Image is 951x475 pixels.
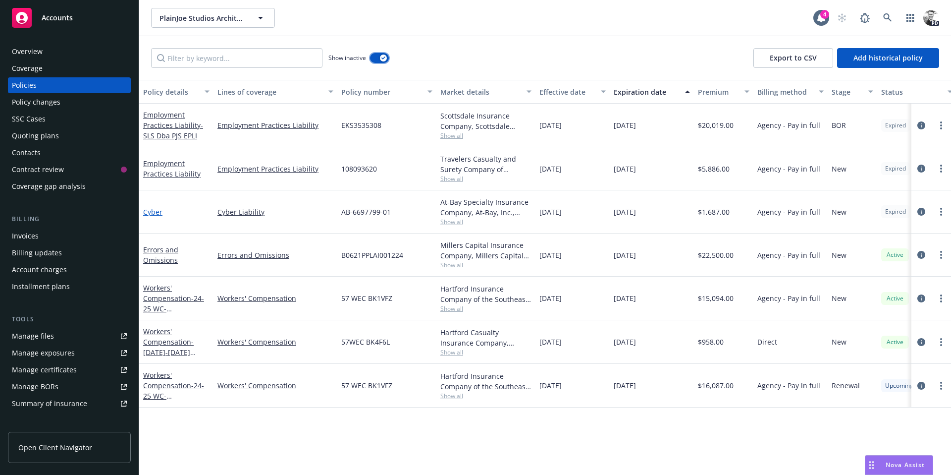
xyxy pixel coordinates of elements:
input: Filter by keyword... [151,48,322,68]
span: $20,019.00 [698,120,734,130]
a: Start snowing [832,8,852,28]
span: New [832,250,846,260]
span: $5,886.00 [698,164,730,174]
div: Installment plans [12,279,70,295]
div: Contacts [12,145,41,161]
span: Add historical policy [853,53,923,62]
div: Manage certificates [12,362,77,378]
div: Coverage [12,60,43,76]
span: Expired [885,121,906,130]
div: Lines of coverage [217,87,322,97]
span: Agency - Pay in full [757,293,820,303]
div: Manage exposures [12,345,75,361]
a: Coverage [8,60,131,76]
div: Hartford Insurance Company of the Southeast, Hartford Insurance Group [440,371,531,392]
span: Expired [885,164,906,173]
span: Manage exposures [8,345,131,361]
span: [DATE] [539,164,562,174]
span: [DATE] [539,207,562,217]
a: Coverage gap analysis [8,178,131,194]
span: Nova Assist [886,461,925,469]
button: Nova Assist [865,455,933,475]
span: [DATE] [539,250,562,260]
div: Policies [12,77,37,93]
span: New [832,164,846,174]
div: Market details [440,87,521,97]
span: B0621PPLAI001224 [341,250,403,260]
div: Millers Capital Insurance Company, Millers Capital Insurance Company, Anzen Insurance Solutions LLC [440,240,531,261]
a: more [935,293,947,304]
div: Premium [698,87,739,97]
a: Policies [8,77,131,93]
span: [DATE] [614,164,636,174]
a: Contacts [8,145,131,161]
div: Account charges [12,262,67,278]
span: $22,500.00 [698,250,734,260]
span: Agency - Pay in full [757,250,820,260]
span: BOR [832,120,846,130]
div: Status [881,87,942,97]
button: Premium [694,80,753,104]
span: [DATE] [539,120,562,130]
span: Show all [440,348,531,356]
a: Employment Practices Liability [143,159,201,178]
span: New [832,293,846,303]
div: Manage files [12,328,54,344]
a: circleInformation [915,336,927,348]
button: Policy details [139,80,213,104]
span: Open Client Navigator [18,442,92,453]
button: Policy number [337,80,436,104]
a: Search [878,8,898,28]
span: Agency - Pay in full [757,120,820,130]
button: Expiration date [610,80,694,104]
span: Agency - Pay in full [757,207,820,217]
div: Billing method [757,87,813,97]
a: Workers' Compensation [143,283,206,334]
span: Show all [440,392,531,400]
button: Lines of coverage [213,80,337,104]
a: more [935,380,947,392]
img: photo [923,10,939,26]
a: more [935,163,947,175]
div: Scottsdale Insurance Company, Scottsdale Insurance Company (Nationwide) [440,111,531,131]
a: Policy changes [8,94,131,110]
div: Travelers Casualty and Surety Company of America, Travelers Insurance, Anzen Insurance Solutions LLC [440,154,531,175]
a: more [935,249,947,261]
button: Stage [828,80,877,104]
span: Show all [440,175,531,183]
div: Drag to move [865,456,878,475]
span: [DATE] [539,380,562,391]
a: Account charges [8,262,131,278]
a: Employment Practices Liability [217,164,333,174]
span: [DATE] [614,293,636,303]
a: circleInformation [915,163,927,175]
span: Expired [885,207,906,216]
span: [DATE] [539,293,562,303]
span: Show inactive [328,54,366,62]
a: Accounts [8,4,131,32]
span: Upcoming [885,381,913,390]
a: Billing updates [8,245,131,261]
span: Renewal [832,380,860,391]
span: New [832,337,846,347]
a: more [935,119,947,131]
span: Show all [440,131,531,140]
a: Manage files [8,328,131,344]
span: Show all [440,218,531,226]
div: Policy details [143,87,199,97]
span: Show all [440,261,531,269]
a: Manage BORs [8,379,131,395]
div: At-Bay Specialty Insurance Company, At-Bay, Inc., Anzen Insurance Solutions LLC [440,197,531,218]
button: Billing method [753,80,828,104]
a: Quoting plans [8,128,131,144]
a: circleInformation [915,119,927,131]
a: Errors and Omissions [217,250,333,260]
div: Billing [8,214,131,224]
a: Workers' Compensation [143,370,206,421]
span: $15,094.00 [698,293,734,303]
span: [DATE] [614,380,636,391]
div: SSC Cases [12,111,46,127]
div: Summary of insurance [12,396,87,412]
button: Add historical policy [837,48,939,68]
div: Overview [12,44,43,59]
